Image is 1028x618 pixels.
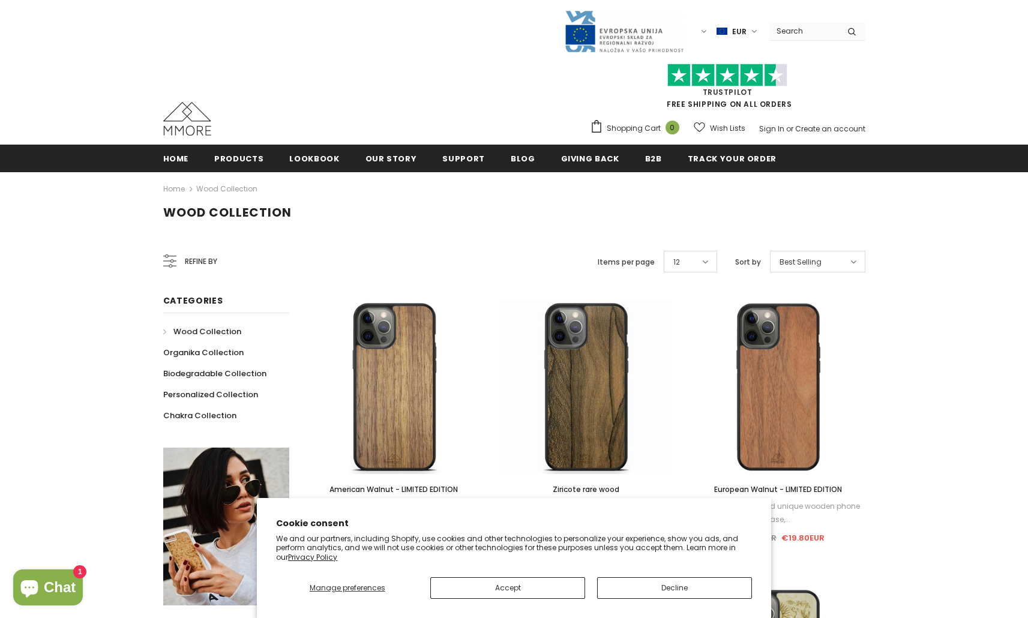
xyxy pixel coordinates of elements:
[310,583,385,593] span: Manage preferences
[590,119,685,137] a: Shopping Cart 0
[769,22,838,40] input: Search Site
[780,256,822,268] span: Best Selling
[163,410,236,421] span: Chakra Collection
[442,145,485,172] a: support
[597,577,752,599] button: Decline
[163,295,223,307] span: Categories
[607,122,661,134] span: Shopping Cart
[795,124,865,134] a: Create an account
[196,184,257,194] a: Wood Collection
[688,145,777,172] a: Track your order
[173,326,241,337] span: Wood Collection
[732,26,747,38] span: EUR
[732,532,777,544] span: €26.90EUR
[759,124,784,134] a: Sign In
[276,517,752,530] h2: Cookie consent
[163,153,189,164] span: Home
[214,153,263,164] span: Products
[781,532,825,544] span: €19.80EUR
[163,321,241,342] a: Wood Collection
[163,405,236,426] a: Chakra Collection
[511,153,535,164] span: Blog
[688,153,777,164] span: Track your order
[163,204,292,221] span: Wood Collection
[710,122,745,134] span: Wish Lists
[691,500,865,526] div: If you want a fine and unique wooden phone case,...
[703,87,753,97] a: Trustpilot
[735,256,761,268] label: Sort by
[564,26,684,36] a: Javni Razpis
[276,534,752,562] p: We and our partners, including Shopify, use cookies and other technologies to personalize your ex...
[307,483,481,496] a: American Walnut - LIMITED EDITION
[163,145,189,172] a: Home
[365,153,417,164] span: Our Story
[288,552,337,562] a: Privacy Policy
[694,118,745,139] a: Wish Lists
[185,255,217,268] span: Refine by
[590,69,865,109] span: FREE SHIPPING ON ALL ORDERS
[561,153,619,164] span: Giving back
[511,145,535,172] a: Blog
[673,256,680,268] span: 12
[10,569,86,608] inbox-online-store-chat: Shopify online store chat
[714,484,842,494] span: European Walnut - LIMITED EDITION
[666,121,679,134] span: 0
[499,483,673,496] a: Ziricote rare wood
[163,342,244,363] a: Organika Collection
[786,124,793,134] span: or
[598,256,655,268] label: Items per page
[163,389,258,400] span: Personalized Collection
[289,145,339,172] a: Lookbook
[163,102,211,136] img: MMORE Cases
[163,182,185,196] a: Home
[163,368,266,379] span: Biodegradable Collection
[645,153,662,164] span: B2B
[553,484,619,494] span: Ziricote rare wood
[163,363,266,384] a: Biodegradable Collection
[667,64,787,87] img: Trust Pilot Stars
[163,347,244,358] span: Organika Collection
[276,577,418,599] button: Manage preferences
[691,483,865,496] a: European Walnut - LIMITED EDITION
[329,484,458,494] span: American Walnut - LIMITED EDITION
[564,10,684,53] img: Javni Razpis
[442,153,485,164] span: support
[289,153,339,164] span: Lookbook
[163,384,258,405] a: Personalized Collection
[430,577,585,599] button: Accept
[561,145,619,172] a: Giving back
[645,145,662,172] a: B2B
[214,145,263,172] a: Products
[365,145,417,172] a: Our Story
